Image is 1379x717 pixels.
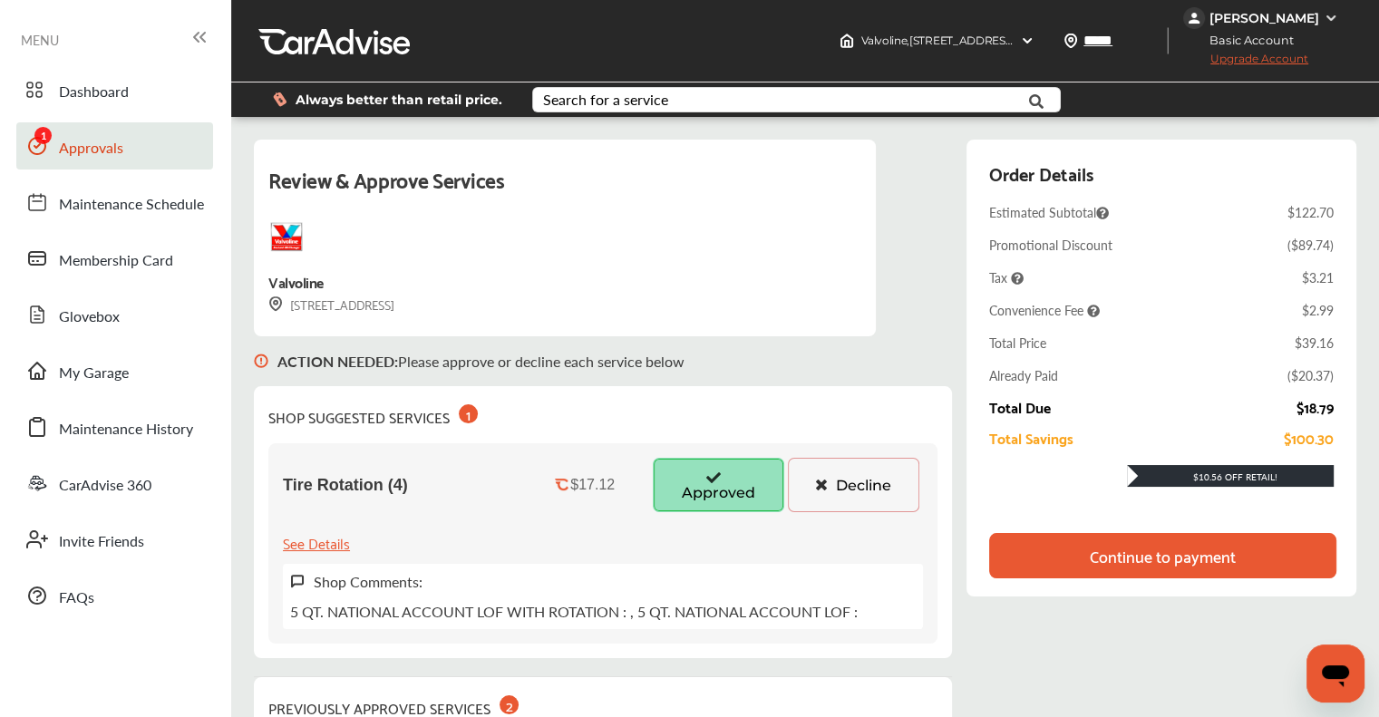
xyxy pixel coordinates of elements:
[1209,10,1319,26] div: [PERSON_NAME]
[1324,11,1338,25] img: WGsFRI8htEPBVLJbROoPRyZpYNWhNONpIPPETTm6eUC0GeLEiAAAAAElFTkSuQmCC
[989,236,1112,254] div: Promotional Discount
[1020,34,1034,48] img: header-down-arrow.9dd2ce7d.svg
[268,269,324,294] div: Valvoline
[273,92,286,107] img: dollor_label_vector.a70140d1.svg
[16,516,213,563] a: Invite Friends
[59,81,129,104] span: Dashboard
[1287,203,1334,221] div: $122.70
[989,399,1051,415] div: Total Due
[254,336,268,386] img: svg+xml;base64,PHN2ZyB3aWR0aD0iMTYiIGhlaWdodD0iMTciIHZpZXdCb3g9IjAgMCAxNiAxNyIgZmlsbD0ibm9uZSIgeG...
[16,403,213,451] a: Maintenance History
[59,418,193,441] span: Maintenance History
[16,460,213,507] a: CarAdvise 360
[268,296,283,312] img: svg+xml;base64,PHN2ZyB3aWR0aD0iMTYiIGhlaWdodD0iMTciIHZpZXdCb3g9IjAgMCAxNiAxNyIgZmlsbD0ibm9uZSIgeG...
[59,530,144,554] span: Invite Friends
[268,401,478,429] div: SHOP SUGGESTED SERVICES
[16,291,213,338] a: Glovebox
[653,458,784,512] button: Approved
[59,305,120,329] span: Glovebox
[543,92,668,107] div: Search for a service
[989,301,1100,319] span: Convenience Fee
[989,366,1058,384] div: Already Paid
[268,218,305,255] img: logo-valvoline.png
[59,362,129,385] span: My Garage
[59,586,94,610] span: FAQs
[1302,301,1334,319] div: $2.99
[1296,399,1334,415] div: $18.79
[16,66,213,113] a: Dashboard
[1183,7,1205,29] img: jVpblrzwTbfkPYzPPzSLxeg0AAAAASUVORK5CYII=
[268,294,394,315] div: [STREET_ADDRESS]
[1306,644,1364,702] iframe: Button to launch messaging window
[16,347,213,394] a: My Garage
[1185,31,1307,50] span: Basic Account
[500,695,519,714] div: 2
[1090,547,1236,565] div: Continue to payment
[840,34,854,48] img: header-home-logo.8d720a4f.svg
[16,179,213,226] a: Maintenance Schedule
[314,571,422,592] label: Shop Comments:
[1063,34,1078,48] img: location_vector.a44bc228.svg
[1183,52,1308,74] span: Upgrade Account
[570,477,615,493] div: $17.12
[21,33,59,47] span: MENU
[1167,27,1169,54] img: header-divider.bc55588e.svg
[59,137,123,160] span: Approvals
[989,430,1073,446] div: Total Savings
[59,249,173,273] span: Membership Card
[268,161,861,218] div: Review & Approve Services
[277,351,685,372] p: Please approve or decline each service below
[861,34,1170,47] span: Valvoline , [STREET_ADDRESS] (UPS here) Maryville , TN 37801
[989,334,1046,352] div: Total Price
[283,530,350,555] div: See Details
[290,601,858,622] p: 5 QT. NATIONAL ACCOUNT LOF WITH ROTATION : , 5 QT. NATIONAL ACCOUNT LOF :
[1127,470,1334,483] div: $10.56 Off Retail!
[16,235,213,282] a: Membership Card
[989,268,1024,286] span: Tax
[459,404,478,423] div: 1
[296,93,502,106] span: Always better than retail price.
[1295,334,1334,352] div: $39.16
[59,193,204,217] span: Maintenance Schedule
[16,572,213,619] a: FAQs
[277,351,398,372] b: ACTION NEEDED :
[1302,268,1334,286] div: $3.21
[1287,236,1334,254] div: ( $89.74 )
[788,458,919,512] button: Decline
[1284,430,1334,446] div: $100.30
[290,574,305,589] img: svg+xml;base64,PHN2ZyB3aWR0aD0iMTYiIGhlaWdodD0iMTciIHZpZXdCb3g9IjAgMCAxNiAxNyIgZmlsbD0ibm9uZSIgeG...
[989,158,1093,189] div: Order Details
[16,122,213,170] a: Approvals
[1287,366,1334,384] div: ( $20.37 )
[59,474,151,498] span: CarAdvise 360
[989,203,1109,221] span: Estimated Subtotal
[283,476,408,495] span: Tire Rotation (4)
